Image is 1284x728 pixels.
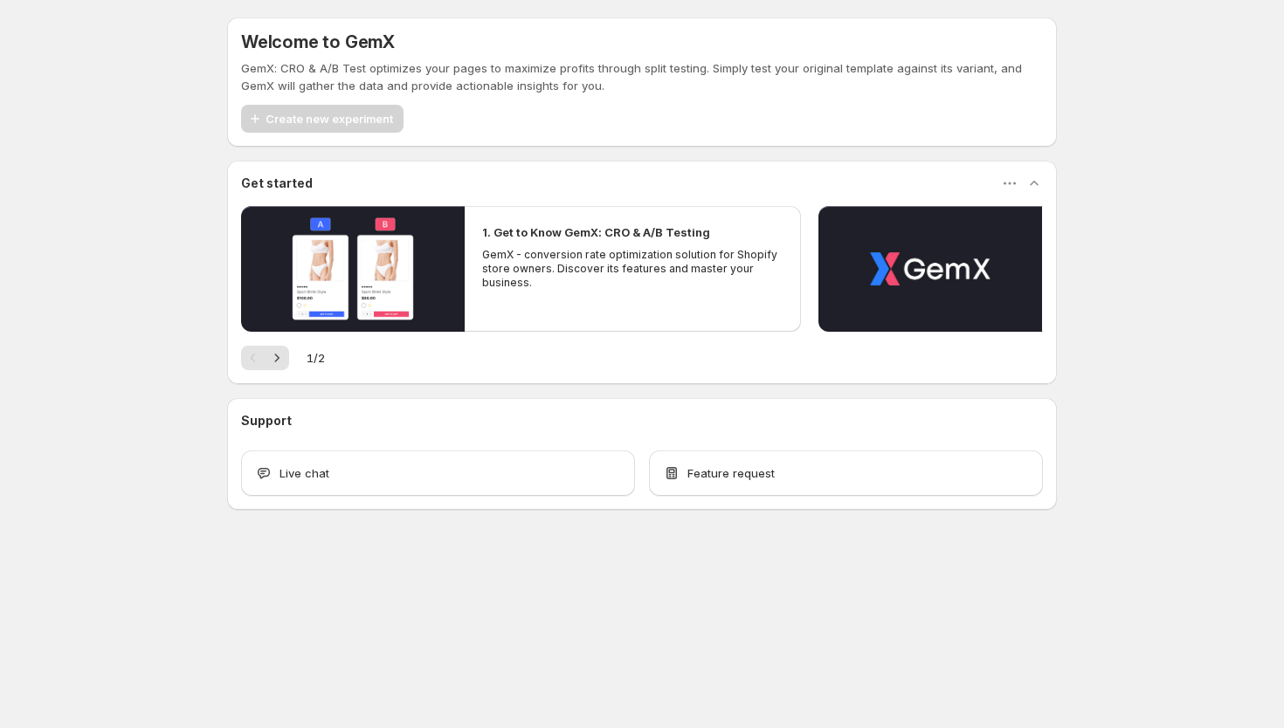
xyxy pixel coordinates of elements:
button: Play video [241,206,465,332]
p: GemX - conversion rate optimization solution for Shopify store owners. Discover its features and ... [482,248,783,290]
span: Live chat [280,464,329,482]
h3: Get started [241,175,313,192]
h3: Support [241,412,292,429]
button: Play video [818,206,1042,332]
nav: Pagination [241,346,289,370]
span: 1 / 2 [307,349,325,367]
button: Next [265,346,289,370]
span: Feature request [687,464,775,482]
h2: 1. Get to Know GemX: CRO & A/B Testing [482,223,710,241]
h5: Welcome to GemX [241,31,395,52]
p: GemX: CRO & A/B Test optimizes your pages to maximize profits through split testing. Simply test ... [241,59,1043,94]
